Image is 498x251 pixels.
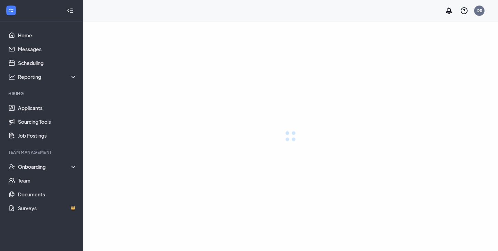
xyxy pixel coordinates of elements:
a: Applicants [18,101,77,115]
div: Team Management [8,149,76,155]
a: SurveysCrown [18,201,77,215]
svg: Collapse [67,7,74,14]
a: Documents [18,187,77,201]
a: Team [18,174,77,187]
div: Reporting [18,73,77,80]
div: DS [477,8,482,13]
a: Home [18,28,77,42]
div: Hiring [8,91,76,96]
svg: QuestionInfo [460,7,468,15]
svg: UserCheck [8,163,15,170]
div: Onboarding [18,163,77,170]
a: Messages [18,42,77,56]
svg: WorkstreamLogo [8,7,15,14]
a: Sourcing Tools [18,115,77,129]
a: Job Postings [18,129,77,142]
svg: Analysis [8,73,15,80]
a: Scheduling [18,56,77,70]
svg: Notifications [445,7,453,15]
